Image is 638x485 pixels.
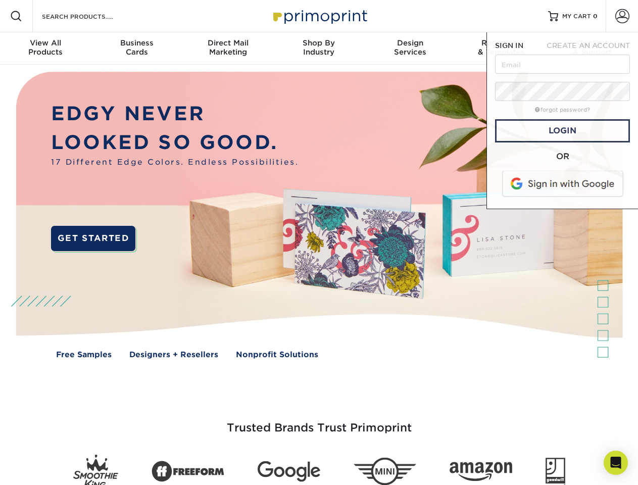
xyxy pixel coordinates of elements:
[273,38,364,57] div: Industry
[182,38,273,47] span: Direct Mail
[51,128,299,157] p: LOOKED SO GOOD.
[129,349,218,361] a: Designers + Resellers
[91,38,182,47] span: Business
[273,38,364,47] span: Shop By
[535,107,590,113] a: forgot password?
[450,462,512,481] img: Amazon
[182,38,273,57] div: Marketing
[456,38,547,57] div: & Templates
[273,32,364,65] a: Shop ByIndustry
[546,458,565,485] img: Goodwill
[456,32,547,65] a: Resources& Templates
[495,55,630,74] input: Email
[365,38,456,47] span: Design
[56,349,112,361] a: Free Samples
[365,32,456,65] a: DesignServices
[91,32,182,65] a: BusinessCards
[182,32,273,65] a: Direct MailMarketing
[365,38,456,57] div: Services
[495,151,630,163] div: OR
[495,119,630,142] a: Login
[51,100,299,128] p: EDGY NEVER
[604,451,628,475] div: Open Intercom Messenger
[456,38,547,47] span: Resources
[495,41,523,50] span: SIGN IN
[593,13,598,20] span: 0
[51,226,135,251] a: GET STARTED
[41,10,139,22] input: SEARCH PRODUCTS.....
[24,397,615,447] h3: Trusted Brands Trust Primoprint
[51,157,299,168] span: 17 Different Edge Colors. Endless Possibilities.
[236,349,318,361] a: Nonprofit Solutions
[269,5,370,27] img: Primoprint
[547,41,630,50] span: CREATE AN ACCOUNT
[91,38,182,57] div: Cards
[562,12,591,21] span: MY CART
[258,461,320,482] img: Google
